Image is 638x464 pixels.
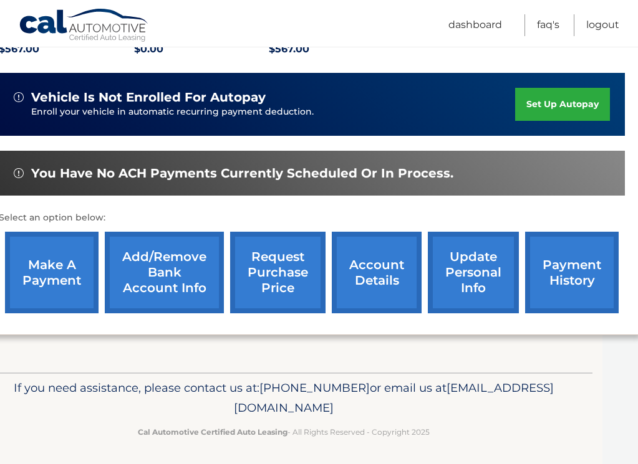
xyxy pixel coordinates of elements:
img: alert-white.svg [14,92,24,102]
p: Enroll your vehicle in automatic recurring payment deduction. [31,105,515,119]
img: alert-white.svg [14,168,24,178]
a: request purchase price [230,232,326,313]
a: FAQ's [537,14,559,36]
span: [PHONE_NUMBER] [259,381,370,395]
span: [EMAIL_ADDRESS][DOMAIN_NAME] [234,381,554,415]
strong: Cal Automotive Certified Auto Leasing [138,427,288,437]
a: set up autopay [515,88,610,121]
a: Add/Remove bank account info [105,232,224,313]
p: $0.00 [134,40,269,58]
span: vehicle is not enrolled for autopay [31,90,266,105]
a: Dashboard [448,14,502,36]
a: Cal Automotive [19,8,150,44]
a: account details [332,232,422,313]
a: Logout [586,14,619,36]
a: make a payment [5,232,99,313]
a: payment history [525,232,619,313]
span: You have no ACH payments currently scheduled or in process. [31,166,453,181]
a: update personal info [428,232,519,313]
p: $567.00 [269,40,404,58]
